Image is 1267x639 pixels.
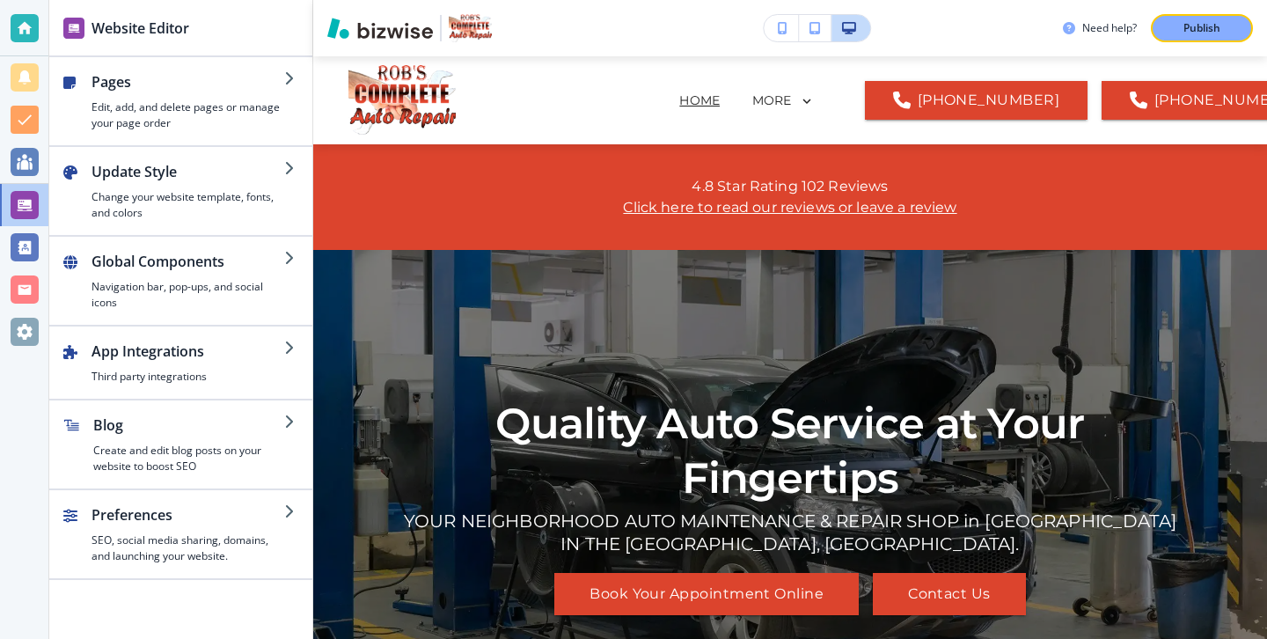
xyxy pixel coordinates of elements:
p: 4.8 Star Rating 102 Reviews [394,176,1186,197]
h1: Quality Auto Service at Your Fingertips [394,396,1186,506]
h4: Navigation bar, pop-ups, and social icons [92,279,284,311]
img: Rob's Complete Auto Repair [348,64,524,135]
h2: App Integrations [92,341,284,362]
button: BlogCreate and edit blog posts on your website to boost SEO [49,400,312,488]
h3: Need help? [1082,20,1137,36]
img: editor icon [63,18,84,39]
h4: Change your website template, fonts, and colors [92,189,284,221]
a: Click here to read our reviews or leave a review [623,199,956,216]
h2: Website Editor [92,18,189,39]
h2: Pages [92,71,284,92]
h2: Update Style [92,161,284,182]
p: YOUR NEIGHBORHOOD AUTO MAINTENANCE & REPAIR SHOP in [GEOGRAPHIC_DATA] IN THE [GEOGRAPHIC_DATA], [... [394,510,1186,555]
p: HOME [679,92,720,110]
img: Your Logo [449,14,492,42]
h2: Preferences [92,504,284,525]
h2: Blog [93,415,284,436]
button: Book Your Appointment Online [554,573,859,615]
img: Bizwise Logo [327,18,433,39]
h4: SEO, social media sharing, domains, and launching your website. [92,532,284,564]
p: MORE [752,94,792,107]
button: Global ComponentsNavigation bar, pop-ups, and social icons [49,237,312,325]
div: MORE [751,85,837,114]
button: App IntegrationsThird party integrations [49,327,312,399]
p: Publish [1183,20,1220,36]
button: PagesEdit, add, and delete pages or manage your page order [49,57,312,145]
h4: Third party integrations [92,369,284,385]
button: Contact Us [873,573,1026,615]
button: PreferencesSEO, social media sharing, domains, and launching your website. [49,490,312,578]
button: Publish [1151,14,1253,42]
h4: Create and edit blog posts on your website to boost SEO [93,443,284,474]
h2: Global Components [92,251,284,272]
h4: Edit, add, and delete pages or manage your page order [92,99,284,131]
a: [PHONE_NUMBER] [865,81,1088,120]
button: Update StyleChange your website template, fonts, and colors [49,147,312,235]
